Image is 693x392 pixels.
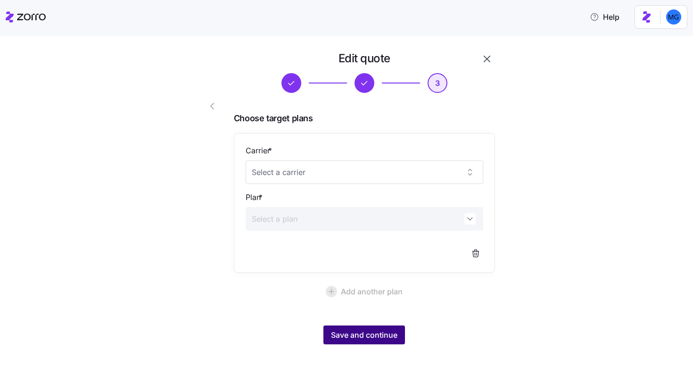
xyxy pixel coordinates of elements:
input: Select a plan [246,207,483,231]
span: Save and continue [331,329,397,341]
svg: add icon [326,286,337,297]
button: Add another plan [234,280,495,303]
label: Carrier [246,145,274,157]
button: 3 [428,73,447,93]
img: 61c362f0e1d336c60eacb74ec9823875 [666,9,681,25]
input: Select a carrier [246,160,483,184]
label: Plan [246,192,264,203]
button: Save and continue [323,325,405,344]
button: Help [582,8,627,26]
h1: Edit quote [338,51,390,66]
span: Help [590,11,619,23]
span: Add another plan [341,286,403,297]
span: Choose target plans [234,112,495,125]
